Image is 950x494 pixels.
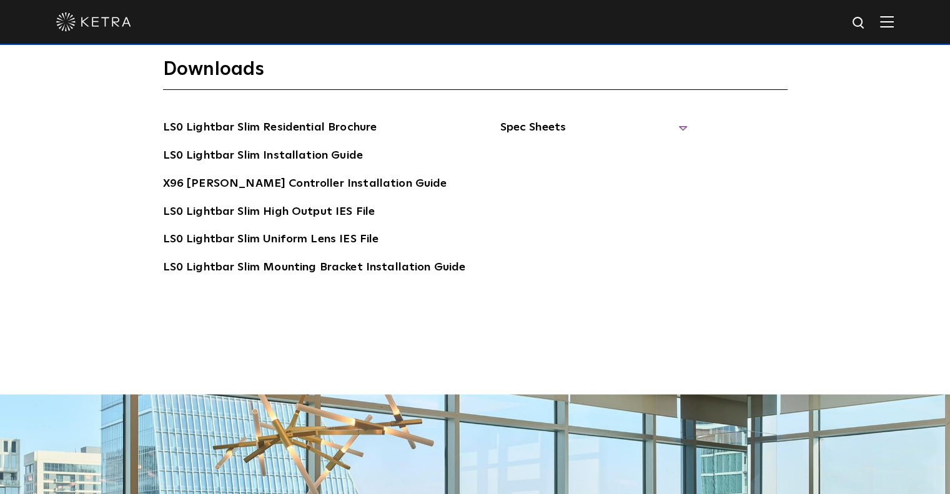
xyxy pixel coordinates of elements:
[500,119,687,146] span: Spec Sheets
[163,259,466,279] a: LS0 Lightbar Slim Mounting Bracket Installation Guide
[880,16,894,27] img: Hamburger%20Nav.svg
[163,57,788,90] h3: Downloads
[163,203,375,223] a: LS0 Lightbar Slim High Output IES File
[56,12,131,31] img: ketra-logo-2019-white
[163,230,379,250] a: LS0 Lightbar Slim Uniform Lens IES File
[163,147,363,167] a: LS0 Lightbar Slim Installation Guide
[851,16,867,31] img: search icon
[163,175,447,195] a: X96 [PERSON_NAME] Controller Installation Guide
[163,119,377,139] a: LS0 Lightbar Slim Residential Brochure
